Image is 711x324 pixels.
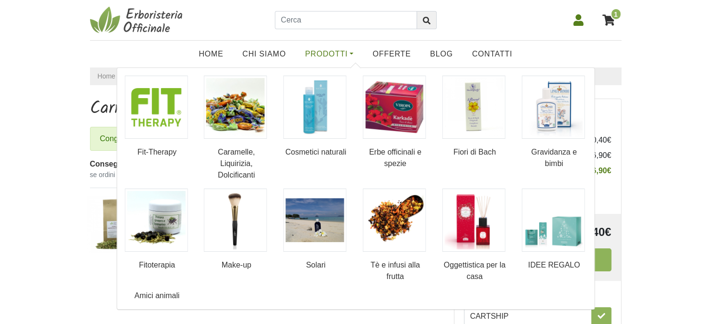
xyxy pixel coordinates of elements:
a: Fitoterapia [124,189,190,271]
img: Erboristeria Officinale [90,6,186,34]
a: Amici animali [124,290,190,302]
td: -6,90€ [573,163,611,179]
div: Congratulazioni, il coupon è stato applicato! [90,127,440,151]
a: 1 [598,8,621,32]
a: Chi Siamo [233,45,295,64]
a: Blog [420,45,463,64]
a: Caramelle, Liquirizia, Dolcificanti [204,76,269,181]
a: Gravidanza e bimbi [521,76,587,169]
a: IDEE REGALO [521,189,587,271]
a: Make-up [204,189,269,271]
a: Oggettistica per la casa [442,189,507,282]
img: Caramelle, Liquirizia, Dolcificanti [204,76,267,139]
a: Contatti [463,45,522,64]
img: IDEE REGALO [521,189,585,252]
img: Cosmetici naturali [283,76,347,139]
img: Erbe officinali e spezie [362,76,426,139]
img: Solari [283,189,347,252]
img: Tè e infusi alla frutta [362,189,426,252]
a: Tè e infusi alla frutta [362,189,428,282]
td: 10,40€ [573,133,611,148]
span: 1 [610,8,621,20]
h1: Carrello [90,99,440,119]
td: 6,90€ [573,148,611,163]
a: Erbe officinali e spezie [362,76,428,169]
a: OFFERTE [363,45,420,64]
img: Fitoterapia [124,189,188,252]
a: Home [189,45,233,64]
img: Oggettistica per la casa [442,189,505,252]
a: Prodotti [295,45,363,64]
img: Tisana per diverticoli intestinali - 100gr [87,196,144,253]
input: Cerca [275,11,417,29]
a: Fiori di Bach [442,76,507,158]
img: Gravidanza e bimbi [521,76,585,139]
a: Home [98,71,115,81]
nav: breadcrumb [90,67,621,85]
img: Make-up [204,189,267,252]
small: se ordini entro domani alle 12:00 [90,170,440,180]
img: Fit-Therapy [124,76,188,139]
div: Consegna stimata: [90,158,440,170]
a: Cosmetici naturali [283,76,349,158]
img: Fiori di Bach [442,76,505,139]
a: Solari [283,189,349,271]
a: Fit-Therapy [124,76,190,158]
